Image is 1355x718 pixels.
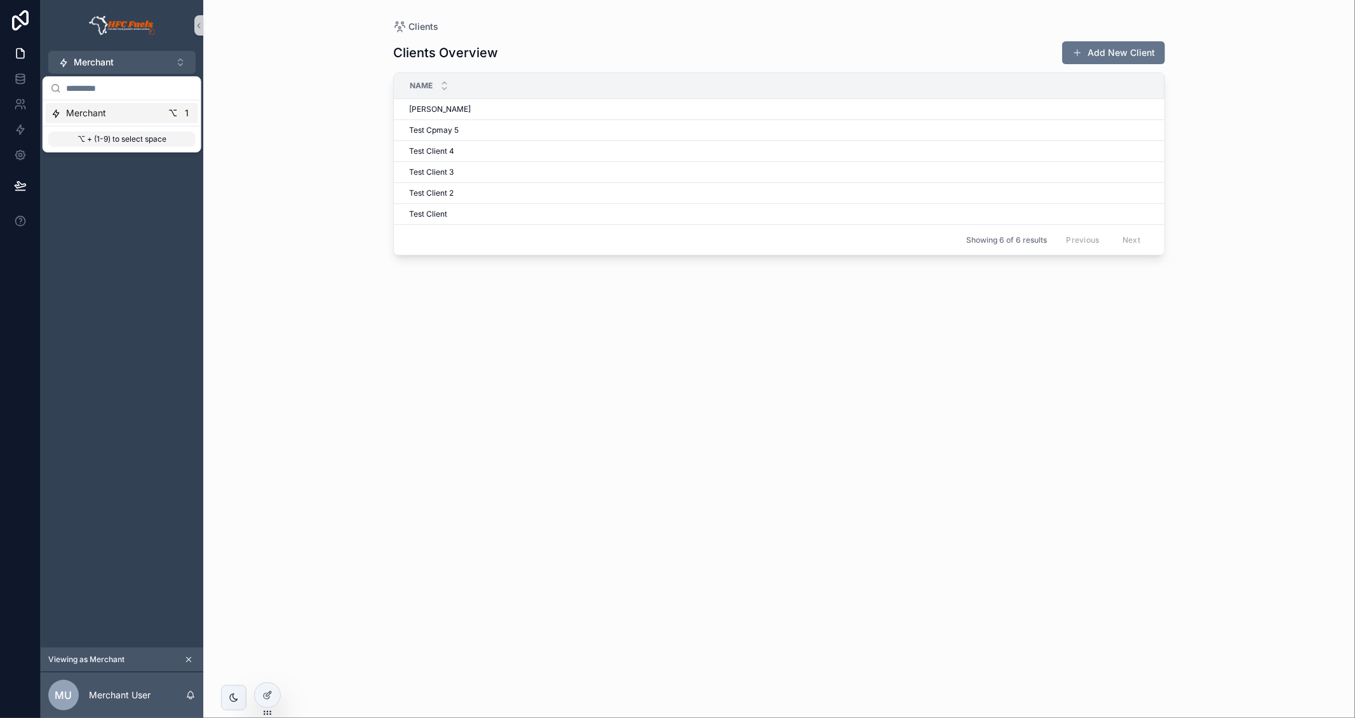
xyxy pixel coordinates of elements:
div: scrollable content [41,74,203,173]
a: Test Client 3 [409,167,1149,177]
span: Test Client 3 [409,167,454,177]
span: Test Client [409,209,447,219]
a: Test Cpmay 5 [409,125,1149,135]
span: [PERSON_NAME] [409,104,471,114]
span: Test Client 4 [409,146,454,156]
span: Name [410,81,433,91]
img: App logo [88,15,156,36]
span: Merchant [66,107,106,119]
span: Showing 6 of 6 results [966,235,1047,245]
p: ⌥ + (1-9) to select space [48,132,196,147]
a: [PERSON_NAME] [409,104,1149,114]
span: Merchant [74,56,114,69]
h1: Clients Overview [393,44,498,62]
button: Add New Client [1062,41,1165,64]
span: MU [55,688,72,703]
span: ⌥ [168,108,178,118]
button: Select Button [48,51,196,74]
span: Test Client 2 [409,188,454,198]
a: Test Client 2 [409,188,1149,198]
span: Test Cpmay 5 [409,125,459,135]
a: Test Client [409,209,1149,219]
p: Merchant User [89,689,151,701]
span: Clients [408,20,438,33]
span: 1 [182,108,192,118]
div: Suggestions [43,100,201,126]
a: Clients [393,20,438,33]
span: Viewing as Merchant [48,654,125,665]
a: Test Client 4 [409,146,1149,156]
